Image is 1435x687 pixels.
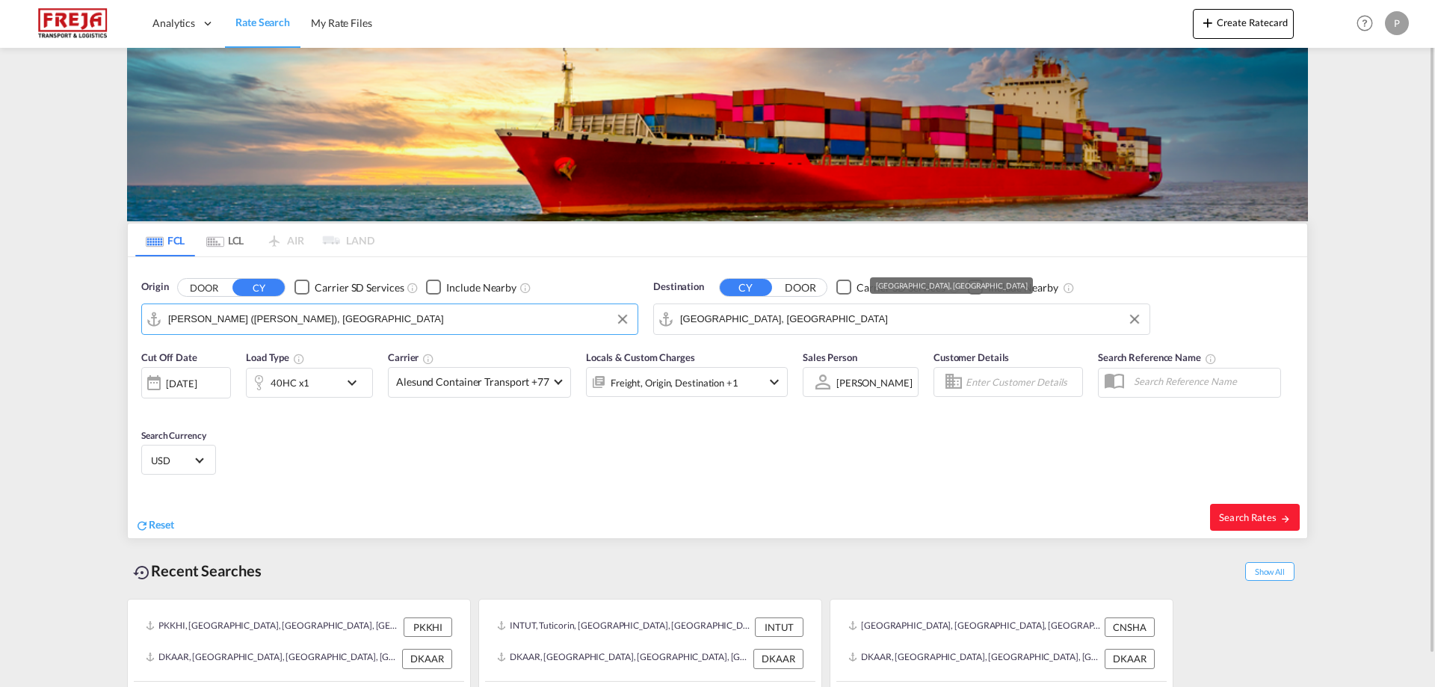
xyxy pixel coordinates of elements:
[654,304,1149,334] md-input-container: Aarhus, DKAAR
[149,449,208,471] md-select: Select Currency: $ USDUnited States Dollar
[680,308,1142,330] input: Search by Port
[1126,370,1280,392] input: Search Reference Name
[1352,10,1377,36] span: Help
[135,519,149,532] md-icon: icon-refresh
[1245,562,1294,581] span: Show All
[311,16,372,29] span: My Rate Files
[1219,511,1291,523] span: Search Rates
[294,280,404,295] md-checkbox: Checkbox No Ink
[151,454,193,467] span: USD
[315,280,404,295] div: Carrier SD Services
[141,430,206,441] span: Search Currency
[765,373,783,391] md-icon: icon-chevron-down
[407,282,419,294] md-icon: Unchecked: Search for CY (Container Yard) services for all selected carriers.Checked : Search for...
[149,518,174,531] span: Reset
[1385,11,1409,35] div: P
[1123,308,1146,330] button: Clear Input
[803,351,857,363] span: Sales Person
[168,308,630,330] input: Search by Port
[127,554,268,588] div: Recent Searches
[246,368,373,398] div: 40HC x1icon-chevron-down
[836,377,913,389] div: [PERSON_NAME]
[1199,13,1217,31] md-icon: icon-plus 400-fg
[127,48,1308,221] img: LCL+%26+FCL+BACKGROUND.png
[968,280,1058,295] md-checkbox: Checkbox No Ink
[141,367,231,398] div: [DATE]
[753,649,803,668] div: DKAAR
[611,372,738,393] div: Freight Origin Destination Factory Stuffing
[848,649,1101,668] div: DKAAR, Aarhus, Denmark, Northern Europe, Europe
[966,371,1078,393] input: Enter Customer Details
[755,617,803,637] div: INTUT
[146,649,398,668] div: DKAAR, Aarhus, Denmark, Northern Europe, Europe
[141,280,168,295] span: Origin
[1205,353,1217,365] md-icon: Your search will be saved by the below given name
[402,649,452,668] div: DKAAR
[497,617,751,637] div: INTUT, Tuticorin, India, Indian Subcontinent, Asia Pacific
[720,279,772,296] button: CY
[232,279,285,296] button: CY
[519,282,531,294] md-icon: Unchecked: Ignores neighbouring ports when fetching rates.Checked : Includes neighbouring ports w...
[133,564,151,582] md-icon: icon-backup-restore
[271,372,309,393] div: 40HC x1
[141,397,152,417] md-datepicker: Select
[396,375,549,389] span: Alesund Container Transport +77
[611,308,634,330] button: Clear Input
[141,351,197,363] span: Cut Off Date
[343,374,368,392] md-icon: icon-chevron-down
[135,224,374,256] md-pagination-wrapper: Use the left and right arrow keys to navigate between tabs
[135,517,174,534] div: icon-refreshReset
[1280,514,1291,524] md-icon: icon-arrow-right
[1352,10,1385,37] div: Help
[152,16,195,31] span: Analytics
[128,257,1307,538] div: Origin DOOR CY Checkbox No InkUnchecked: Search for CY (Container Yard) services for all selected...
[293,353,305,365] md-icon: icon-information-outline
[235,16,290,28] span: Rate Search
[166,377,197,390] div: [DATE]
[404,617,452,637] div: PKKHI
[422,353,434,365] md-icon: The selected Trucker/Carrierwill be displayed in the rate results If the rates are from another f...
[836,280,945,295] md-checkbox: Checkbox No Ink
[848,617,1101,637] div: CNSHA, Shanghai, China, Greater China & Far East Asia, Asia Pacific
[774,279,827,296] button: DOOR
[586,351,695,363] span: Locals & Custom Charges
[388,351,434,363] span: Carrier
[1193,9,1294,39] button: icon-plus 400-fgCreate Ratecard
[446,280,516,295] div: Include Nearby
[1210,504,1300,531] button: Search Ratesicon-arrow-right
[988,280,1058,295] div: Include Nearby
[1098,351,1217,363] span: Search Reference Name
[1105,617,1155,637] div: CNSHA
[178,279,230,296] button: DOOR
[142,304,638,334] md-input-container: Jawaharlal Nehru (Nhava Sheva), INNSA
[876,277,1027,294] div: [GEOGRAPHIC_DATA], [GEOGRAPHIC_DATA]
[1063,282,1075,294] md-icon: Unchecked: Ignores neighbouring ports when fetching rates.Checked : Includes neighbouring ports w...
[586,367,788,397] div: Freight Origin Destination Factory Stuffingicon-chevron-down
[497,649,750,668] div: DKAAR, Aarhus, Denmark, Northern Europe, Europe
[1105,649,1155,668] div: DKAAR
[146,617,400,637] div: PKKHI, Karachi, Pakistan, Indian Subcontinent, Asia Pacific
[246,351,305,363] span: Load Type
[135,224,195,256] md-tab-item: FCL
[857,280,945,295] div: Carrier SD Services
[195,224,255,256] md-tab-item: LCL
[426,280,516,295] md-checkbox: Checkbox No Ink
[835,372,914,393] md-select: Sales Person: Philip Schnoor
[22,7,123,40] img: 586607c025bf11f083711d99603023e7.png
[933,351,1009,363] span: Customer Details
[653,280,704,295] span: Destination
